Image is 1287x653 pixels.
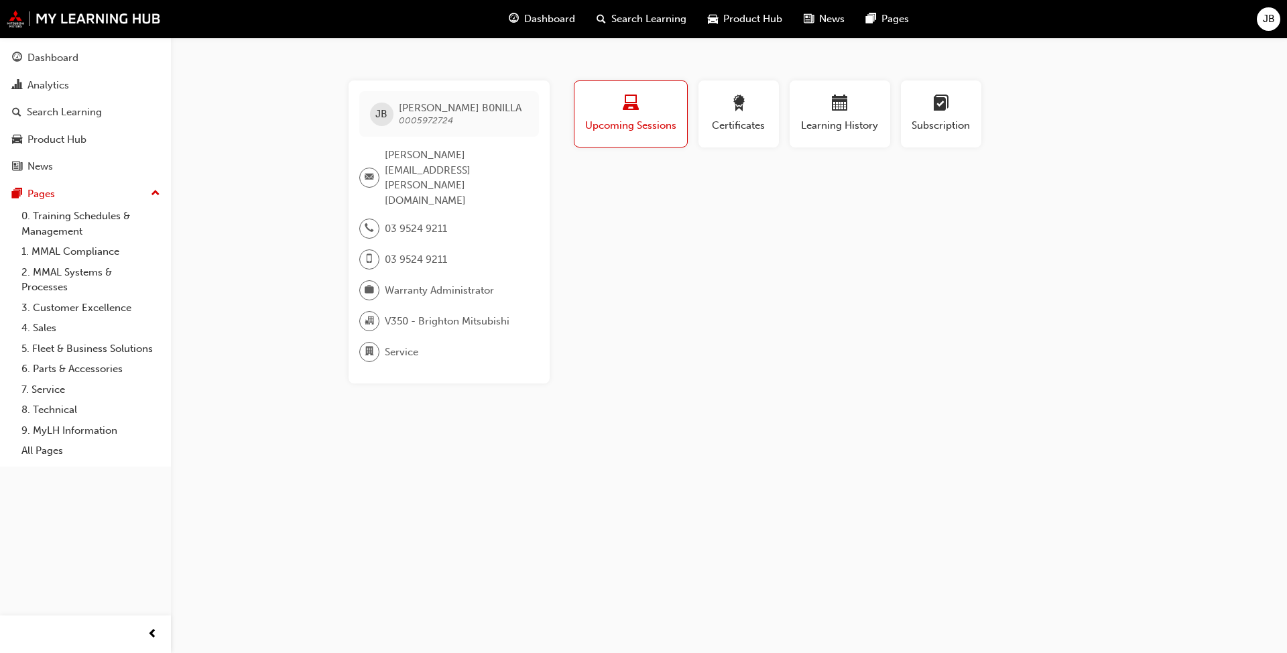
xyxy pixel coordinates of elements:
[933,95,949,113] span: learningplan-icon
[723,11,782,27] span: Product Hub
[708,11,718,27] span: car-icon
[498,5,586,33] a: guage-iconDashboard
[623,95,639,113] span: laptop-icon
[16,440,166,461] a: All Pages
[5,182,166,206] button: Pages
[5,154,166,179] a: News
[12,161,22,173] span: news-icon
[1257,7,1280,31] button: JB
[12,188,22,200] span: pages-icon
[16,318,166,339] a: 4. Sales
[832,95,848,113] span: calendar-icon
[365,220,374,237] span: phone-icon
[5,127,166,152] a: Product Hub
[731,95,747,113] span: award-icon
[12,80,22,92] span: chart-icon
[385,252,447,268] span: 03 9524 9211
[365,343,374,361] span: department-icon
[16,339,166,359] a: 5. Fleet & Business Solutions
[793,5,855,33] a: news-iconNews
[147,626,158,643] span: prev-icon
[800,118,880,133] span: Learning History
[5,46,166,70] a: Dashboard
[27,105,102,120] div: Search Learning
[385,221,447,237] span: 03 9524 9211
[385,147,528,208] span: [PERSON_NAME][EMAIL_ADDRESS][PERSON_NAME][DOMAIN_NAME]
[586,5,697,33] a: search-iconSearch Learning
[385,345,418,360] span: Service
[27,132,86,147] div: Product Hub
[385,283,494,298] span: Warranty Administrator
[790,80,890,147] button: Learning History
[611,11,686,27] span: Search Learning
[365,312,374,330] span: organisation-icon
[524,11,575,27] span: Dashboard
[16,262,166,298] a: 2. MMAL Systems & Processes
[16,379,166,400] a: 7. Service
[5,43,166,182] button: DashboardAnalyticsSearch LearningProduct HubNews
[597,11,606,27] span: search-icon
[16,206,166,241] a: 0. Training Schedules & Management
[12,134,22,146] span: car-icon
[585,118,677,133] span: Upcoming Sessions
[509,11,519,27] span: guage-icon
[1263,11,1275,27] span: JB
[365,282,374,299] span: briefcase-icon
[375,107,387,122] span: JB
[698,80,779,147] button: Certificates
[16,400,166,420] a: 8. Technical
[574,80,688,147] button: Upcoming Sessions
[27,159,53,174] div: News
[7,10,161,27] img: mmal
[901,80,981,147] button: Subscription
[365,169,374,186] span: email-icon
[866,11,876,27] span: pages-icon
[855,5,920,33] a: pages-iconPages
[709,118,769,133] span: Certificates
[16,298,166,318] a: 3. Customer Excellence
[16,420,166,441] a: 9. MyLH Information
[911,118,971,133] span: Subscription
[27,50,78,66] div: Dashboard
[151,185,160,202] span: up-icon
[881,11,909,27] span: Pages
[697,5,793,33] a: car-iconProduct Hub
[5,73,166,98] a: Analytics
[365,251,374,268] span: mobile-icon
[12,107,21,119] span: search-icon
[804,11,814,27] span: news-icon
[385,314,509,329] span: V350 - Brighton Mitsubishi
[399,102,522,114] span: [PERSON_NAME] B0NILLA
[399,115,453,126] span: 0005972724
[16,359,166,379] a: 6. Parts & Accessories
[5,100,166,125] a: Search Learning
[12,52,22,64] span: guage-icon
[819,11,845,27] span: News
[27,78,69,93] div: Analytics
[27,186,55,202] div: Pages
[16,241,166,262] a: 1. MMAL Compliance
